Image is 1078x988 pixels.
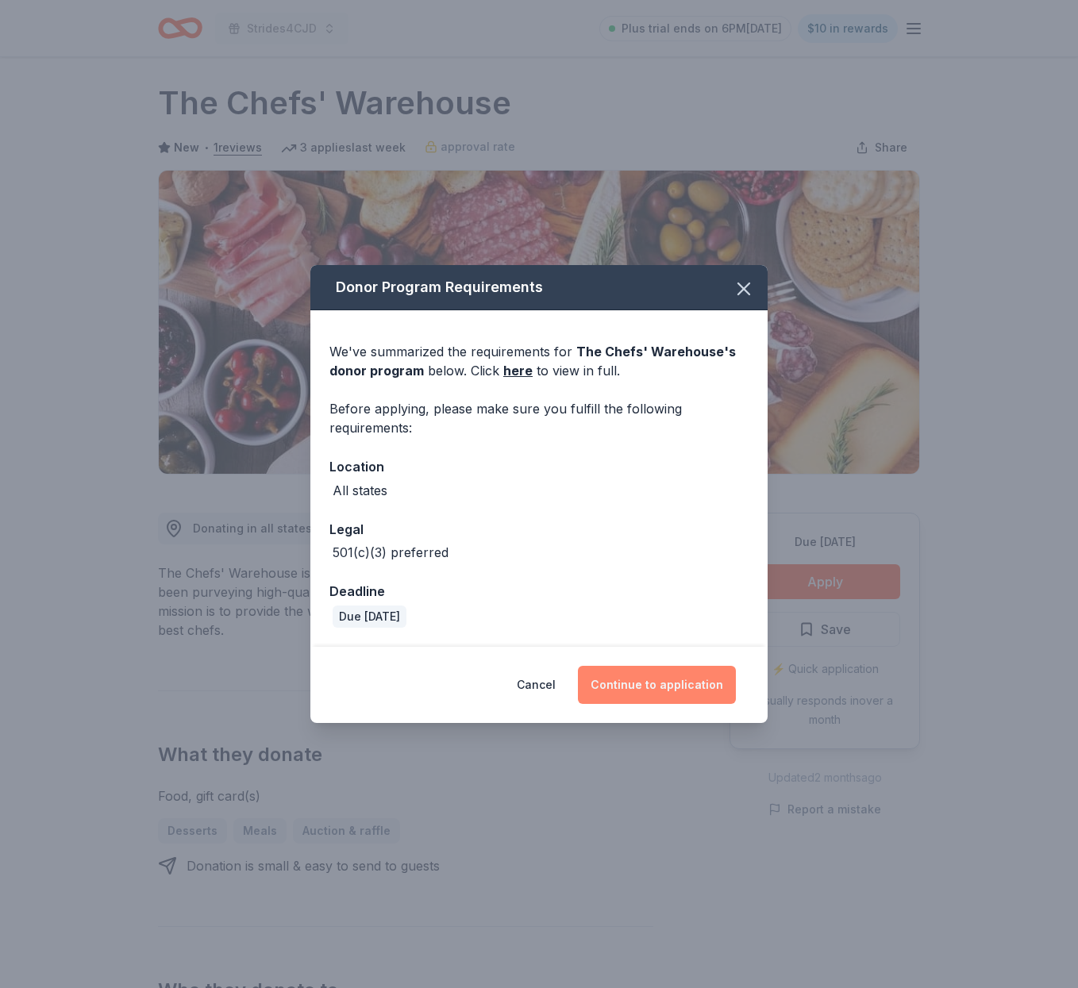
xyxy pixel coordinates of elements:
button: Cancel [517,666,556,704]
div: Donor Program Requirements [310,265,768,310]
div: Before applying, please make sure you fulfill the following requirements: [329,399,749,437]
div: We've summarized the requirements for below. Click to view in full. [329,342,749,380]
div: 501(c)(3) preferred [333,543,449,562]
div: All states [333,481,387,500]
a: here [503,361,533,380]
div: Due [DATE] [333,605,406,628]
div: Legal [329,519,749,540]
button: Continue to application [578,666,736,704]
div: Location [329,456,749,477]
div: Deadline [329,581,749,602]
